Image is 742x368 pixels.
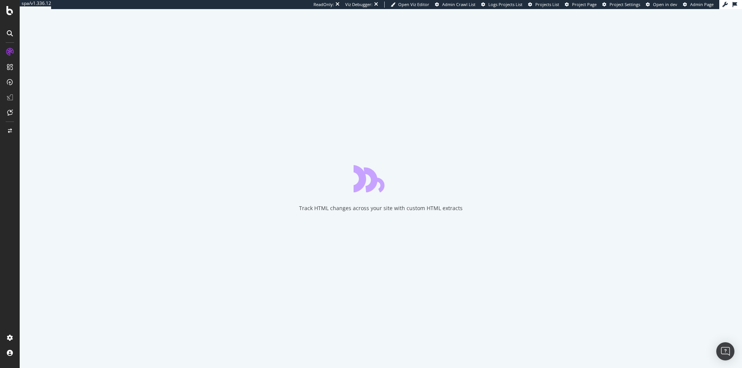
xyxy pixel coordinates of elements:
[565,2,597,8] a: Project Page
[442,2,475,7] span: Admin Crawl List
[354,165,408,192] div: animation
[690,2,714,7] span: Admin Page
[572,2,597,7] span: Project Page
[398,2,429,7] span: Open Viz Editor
[488,2,522,7] span: Logs Projects List
[716,342,734,360] div: Open Intercom Messenger
[535,2,559,7] span: Projects List
[435,2,475,8] a: Admin Crawl List
[313,2,334,8] div: ReadOnly:
[609,2,640,7] span: Project Settings
[528,2,559,8] a: Projects List
[646,2,677,8] a: Open in dev
[299,204,463,212] div: Track HTML changes across your site with custom HTML extracts
[602,2,640,8] a: Project Settings
[653,2,677,7] span: Open in dev
[345,2,373,8] div: Viz Debugger:
[683,2,714,8] a: Admin Page
[391,2,429,8] a: Open Viz Editor
[481,2,522,8] a: Logs Projects List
